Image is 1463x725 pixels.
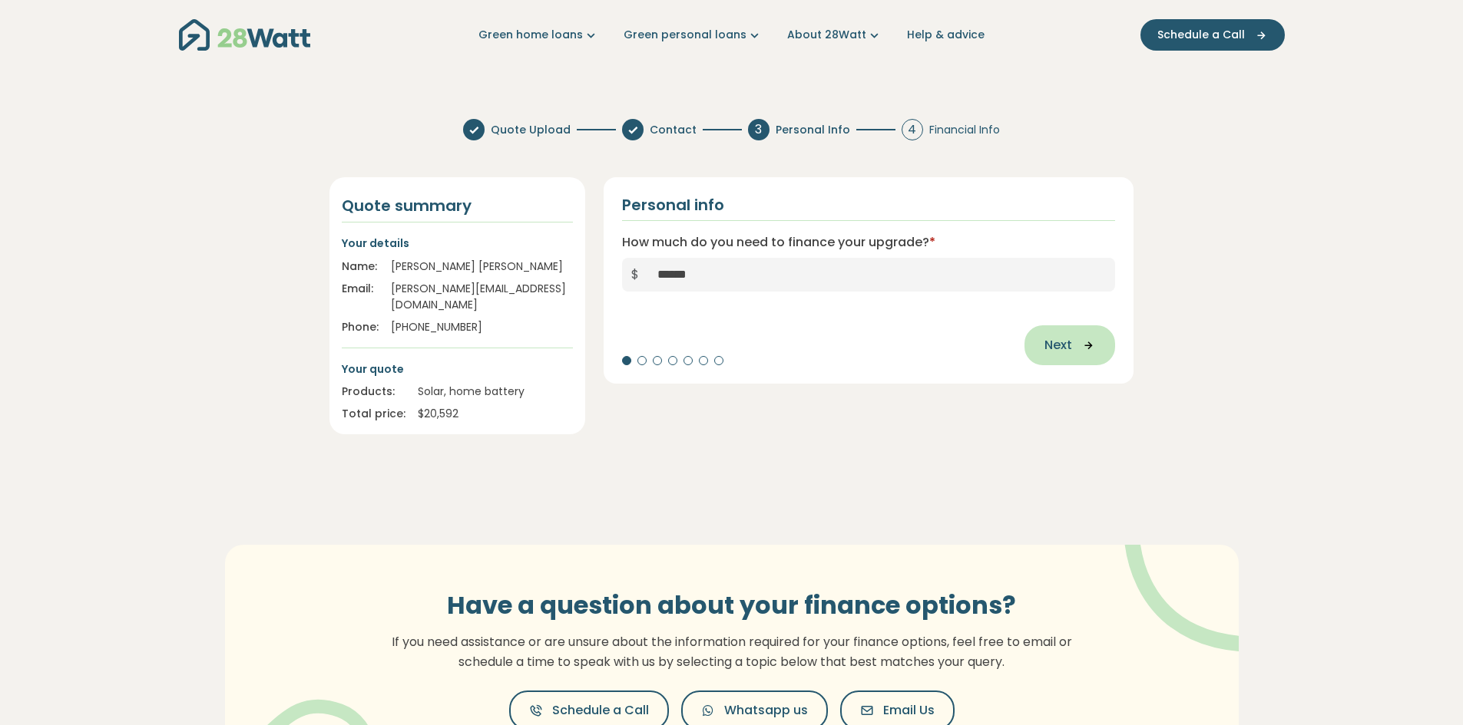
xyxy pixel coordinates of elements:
p: Your quote [342,361,573,377]
span: Email Us [883,701,935,720]
div: Products: [342,384,405,400]
div: [PHONE_NUMBER] [391,319,573,335]
span: Personal Info [776,122,850,138]
button: Schedule a Call [1140,19,1285,51]
a: About 28Watt [787,27,882,43]
span: Schedule a Call [1157,27,1245,43]
a: Help & advice [907,27,985,43]
span: Next [1044,336,1072,354]
h3: Have a question about your finance options? [382,591,1081,620]
div: [PERSON_NAME] [PERSON_NAME] [391,259,573,275]
nav: Main navigation [179,15,1285,54]
div: Solar, home battery [418,384,573,400]
a: Green home loans [478,27,599,43]
a: Green personal loans [624,27,763,43]
div: 3 [748,119,770,140]
h2: Personal info [622,196,724,214]
div: 4 [902,119,923,140]
div: $ 20,592 [418,406,573,422]
span: Financial Info [929,122,1000,138]
div: Name: [342,259,379,275]
span: Schedule a Call [552,701,649,720]
button: Next [1024,325,1115,365]
div: [PERSON_NAME][EMAIL_ADDRESS][DOMAIN_NAME] [391,281,573,313]
span: Whatsapp us [724,701,808,720]
span: Contact [650,122,697,138]
label: How much do you need to finance your upgrade? [622,233,935,252]
p: If you need assistance or are unsure about the information required for your finance options, fee... [382,632,1081,671]
p: Your details [342,235,573,252]
img: 28Watt [179,19,310,51]
span: Quote Upload [491,122,571,138]
h4: Quote summary [342,196,573,216]
span: $ [622,258,648,292]
div: Total price: [342,406,405,422]
div: Phone: [342,319,379,335]
img: vector [1084,503,1285,652]
div: Email: [342,281,379,313]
